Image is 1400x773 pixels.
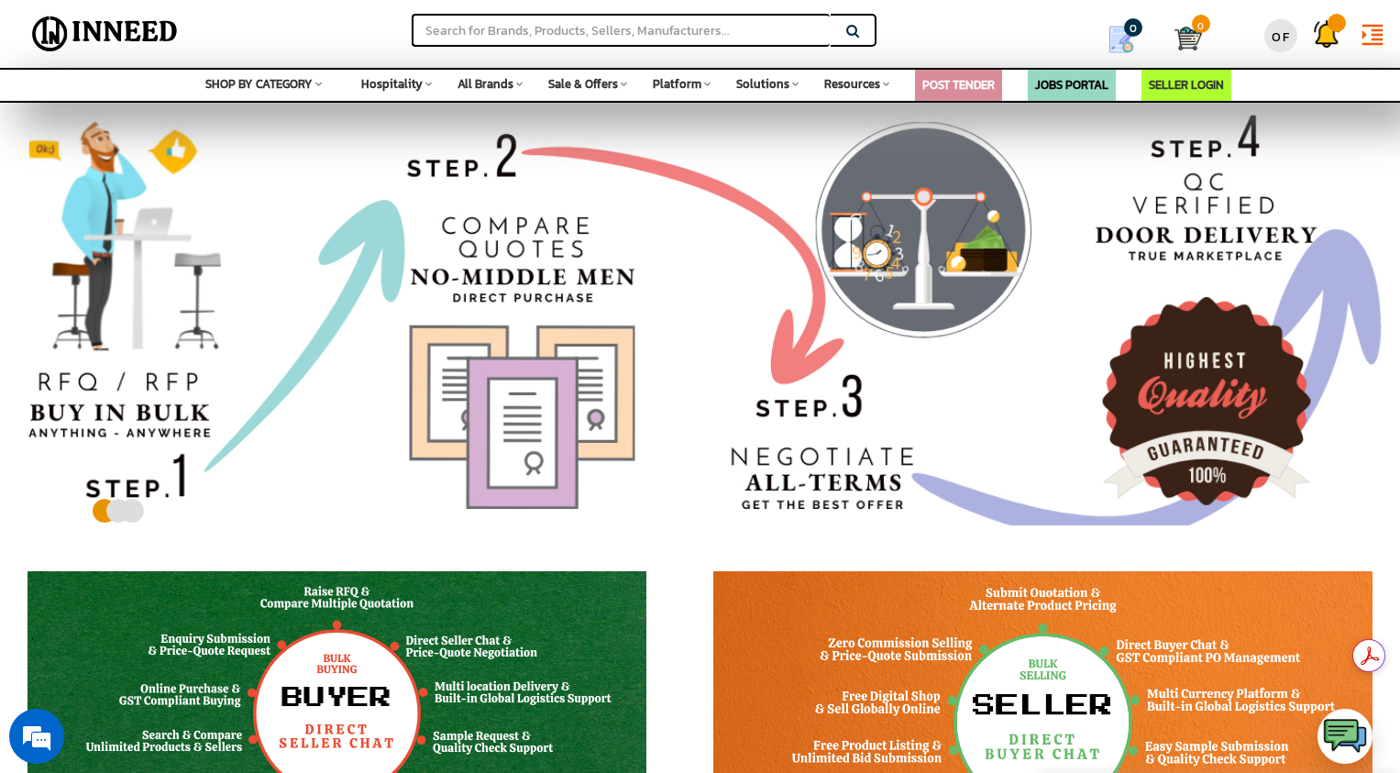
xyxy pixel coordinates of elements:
[105,502,118,512] button: 2
[91,502,105,512] button: 1
[1083,18,1174,61] a: my Quotes 0
[1350,5,1395,61] a: format_indent_increase
[1192,15,1210,33] span: 0
[361,75,423,93] span: Hospitality
[548,75,618,93] span: Sale & Offers
[205,75,313,93] span: SHOP BY CATEGORY
[824,75,880,93] span: Resources
[1174,25,1202,52] img: Cart
[457,75,513,93] span: All Brands
[1322,713,1368,759] img: logo.png
[118,502,132,512] button: 3
[1174,18,1188,59] a: Cart 0
[1258,5,1304,59] a: OF
[1149,76,1224,94] a: SELLER LOGIN
[1264,19,1297,52] div: OF
[922,76,995,94] a: POST TENDER
[1035,76,1108,94] a: JOBS PORTAL
[1313,20,1340,48] img: Support Tickets
[736,75,789,93] span: Solutions
[1124,18,1142,37] span: 0
[653,75,701,93] span: Platform
[1304,5,1350,54] a: Support Tickets
[412,14,830,47] input: Search for Brands, Products, Sellers, Manufacturers...
[1108,26,1135,53] img: Show My Quotes
[1359,21,1386,49] i: format_indent_increase
[25,11,185,57] img: Inneed.Market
